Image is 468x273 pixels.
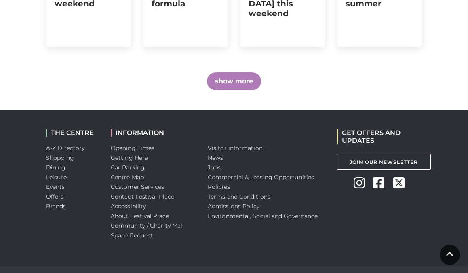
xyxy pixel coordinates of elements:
[46,193,64,200] a: Offers
[111,193,174,200] a: Contact Festival Place
[208,164,221,171] a: Jobs
[337,154,431,170] a: Join Our Newsletter
[207,72,261,90] button: show more
[208,174,314,181] a: Commercial & Leasing Opportunities
[46,183,65,190] a: Events
[111,154,148,161] a: Getting Here
[111,144,154,152] a: Opening Times
[208,203,260,210] a: Admissions Policy
[208,193,270,200] a: Terms and Conditions
[111,203,146,210] a: Accessibility
[208,183,230,190] a: Policies
[111,183,164,190] a: Customer Services
[111,129,196,137] h2: INFORMATION
[46,174,67,181] a: Leisure
[337,129,422,144] h2: GET OFFERS AND UPDATES
[46,164,66,171] a: Dining
[111,212,169,220] a: About Festival Place
[208,212,318,220] a: Environmental, Social and Governance
[111,222,184,239] a: Community / Charity Mall Space Request
[111,174,144,181] a: Centre Map
[46,154,74,161] a: Shopping
[46,144,84,152] a: A-Z Directory
[208,154,223,161] a: News
[111,164,145,171] a: Car Parking
[46,203,66,210] a: Brands
[46,129,99,137] h2: THE CENTRE
[208,144,263,152] a: Visitor information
